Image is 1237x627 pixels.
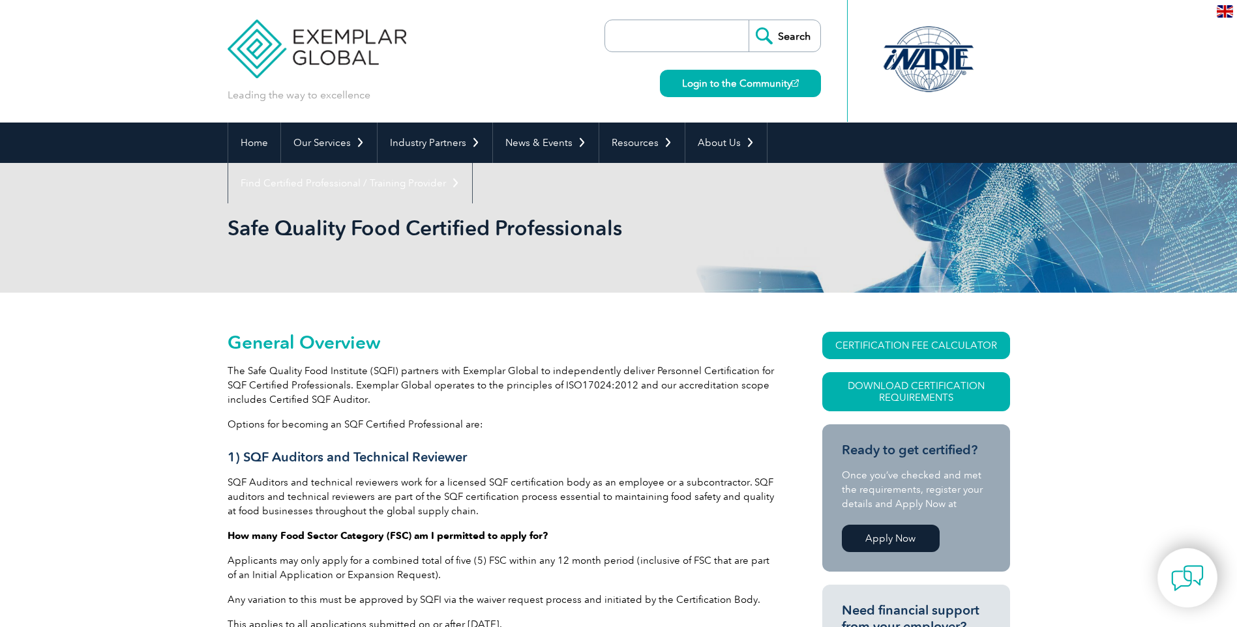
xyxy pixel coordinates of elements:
p: Leading the way to excellence [228,88,370,102]
p: Options for becoming an SQF Certified Professional are: [228,417,775,431]
a: Login to the Community [660,70,821,97]
img: open_square.png [792,80,799,87]
img: en [1217,5,1233,18]
p: Applicants may only apply for a combined total of five (5) FSC within any 12 month period (inclus... [228,553,775,582]
h2: General Overview [228,332,775,353]
p: Any variation to this must be approved by SQFI via the waiver request process and initiated by th... [228,592,775,607]
a: Find Certified Professional / Training Provider [228,163,472,203]
a: About Us [685,123,767,163]
input: Search [749,20,820,51]
a: Home [228,123,280,163]
a: CERTIFICATION FEE CALCULATOR [822,332,1010,359]
a: News & Events [493,123,599,163]
h3: 1) SQF Auditors and Technical Reviewer [228,449,775,465]
h3: Ready to get certified? [842,442,991,458]
strong: How many Food Sector Category (FSC) am I permitted to apply for? [228,530,548,542]
img: contact-chat.png [1171,562,1204,594]
a: Apply Now [842,525,940,552]
a: Industry Partners [378,123,492,163]
a: Our Services [281,123,377,163]
a: Resources [599,123,685,163]
p: SQF Auditors and technical reviewers work for a licensed SQF certification body as an employee or... [228,475,775,518]
p: The Safe Quality Food Institute (SQFI) partners with Exemplar Global to independently deliver Per... [228,364,775,407]
p: Once you’ve checked and met the requirements, register your details and Apply Now at [842,468,991,511]
h1: Safe Quality Food Certified Professionals [228,215,728,241]
a: Download Certification Requirements [822,372,1010,411]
